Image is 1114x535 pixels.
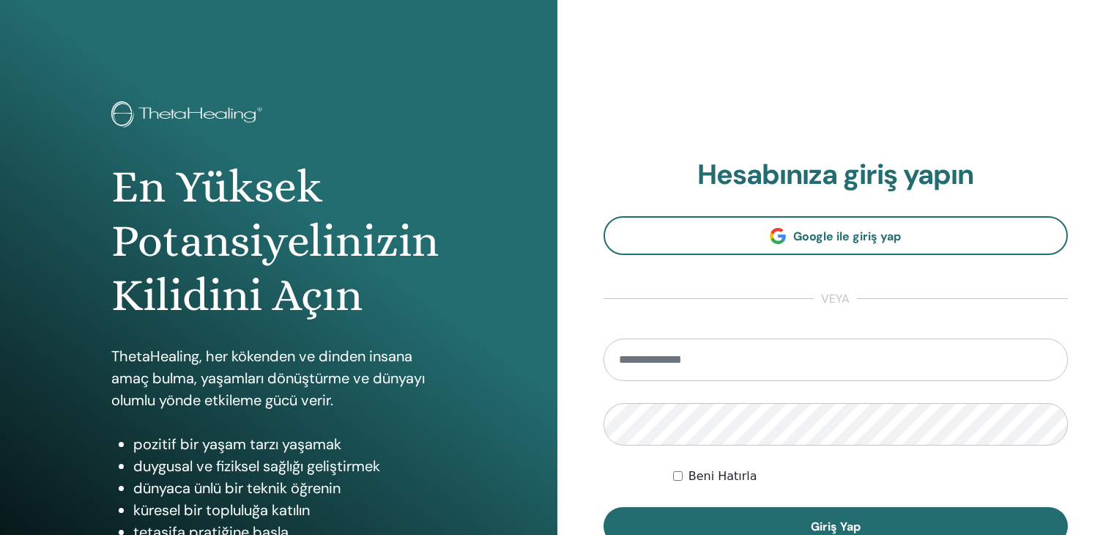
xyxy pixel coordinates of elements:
[604,216,1069,255] a: Google ile giriş yap
[111,345,446,411] p: ThetaHealing, her kökenden ve dinden insana amaç bulma, yaşamları dönüştürme ve dünyayı olumlu yö...
[688,468,757,485] label: Beni Hatırla
[604,158,1069,192] h2: Hesabınıza giriş yapın
[811,519,861,534] span: Giriş Yap
[793,229,901,244] span: Google ile giriş yap
[133,477,446,499] li: dünyaca ünlü bir teknik öğrenin
[111,160,446,323] h1: En Yüksek Potansiyelinizin Kilidini Açın
[133,433,446,455] li: pozitif bir yaşam tarzı yaşamak
[133,455,446,477] li: duygusal ve fiziksel sağlığı geliştirmek
[673,468,1068,485] div: Keep me authenticated indefinitely or until I manually logout
[133,499,446,521] li: küresel bir topluluğa katılın
[814,290,857,308] span: veya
